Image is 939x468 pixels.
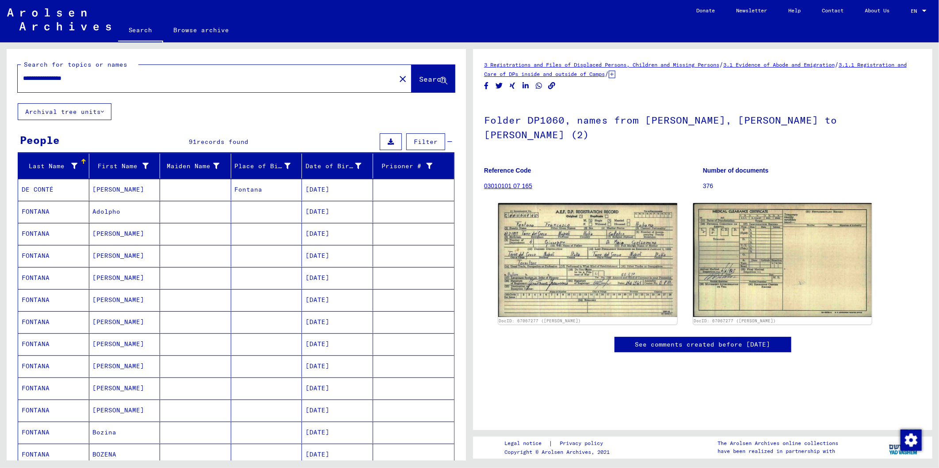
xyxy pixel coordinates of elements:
span: Filter [414,138,438,146]
mat-header-cell: Place of Birth [231,154,302,178]
span: EN [911,8,920,14]
mat-cell: [DATE] [302,400,373,421]
div: People [20,132,60,148]
a: 3.1 Evidence of Abode and Emigration [723,61,835,68]
a: Privacy policy [553,439,614,448]
h1: Folder DP1060, names from [PERSON_NAME], [PERSON_NAME] to [PERSON_NAME] (2) [484,100,921,153]
button: Clear [394,70,412,87]
mat-cell: FONTANA [18,400,89,421]
mat-cell: [DATE] [302,444,373,465]
mat-cell: [PERSON_NAME] [89,223,160,245]
mat-header-cell: Date of Birth [302,154,373,178]
mat-cell: FONTANA [18,355,89,377]
button: Share on Xing [508,80,517,91]
span: / [605,70,609,78]
button: Copy link [547,80,557,91]
mat-cell: [DATE] [302,355,373,377]
mat-cell: FONTANA [18,377,89,399]
button: Archival tree units [18,103,111,120]
mat-cell: [DATE] [302,422,373,443]
a: 03010101 07 165 [484,182,532,189]
mat-cell: [PERSON_NAME] [89,267,160,289]
mat-cell: [DATE] [302,311,373,333]
div: Last Name [22,159,89,173]
mat-cell: [DATE] [302,223,373,245]
mat-header-cell: Prisoner # [373,154,454,178]
div: Last Name [22,162,78,171]
span: / [835,60,839,68]
div: Prisoner # [377,162,433,171]
button: Share on Facebook [482,80,491,91]
button: Share on LinkedIn [521,80,531,91]
mat-cell: [PERSON_NAME] [89,377,160,399]
mat-header-cell: Last Name [18,154,89,178]
img: 002.jpg [693,203,872,317]
div: Prisoner # [377,159,444,173]
mat-cell: [DATE] [302,179,373,200]
mat-cell: Adolpho [89,201,160,223]
button: Search [412,65,455,92]
button: Share on WhatsApp [534,80,544,91]
img: Arolsen_neg.svg [7,8,111,30]
mat-label: Search for topics or names [24,60,127,68]
p: have been realized in partnership with [718,447,838,455]
span: 91 [189,138,197,146]
img: Change consent [901,430,922,451]
div: First Name [93,159,160,173]
mat-cell: [PERSON_NAME] [89,355,160,377]
mat-cell: FONTANA [18,201,89,223]
b: Reference Code [484,167,531,174]
mat-cell: FONTANA [18,311,89,333]
button: Share on Twitter [495,80,504,91]
a: See comments created before [DATE] [635,340,771,349]
a: DocID: 67067277 ([PERSON_NAME]) [694,318,776,323]
mat-cell: [DATE] [302,377,373,399]
div: Date of Birth [305,159,373,173]
mat-cell: DE CONTÉ [18,179,89,200]
mat-cell: [DATE] [302,267,373,289]
div: Place of Birth [235,159,302,173]
p: The Arolsen Archives online collections [718,439,838,447]
mat-cell: [PERSON_NAME] [89,400,160,421]
b: Number of documents [703,167,769,174]
div: | [504,439,614,448]
button: Filter [406,133,445,150]
div: Maiden Name [164,162,220,171]
mat-cell: FONTANA [18,267,89,289]
mat-cell: Fontana [231,179,302,200]
a: DocID: 67067277 ([PERSON_NAME]) [499,318,581,323]
span: Search [419,75,446,83]
mat-header-cell: First Name [89,154,160,178]
mat-cell: [PERSON_NAME] [89,333,160,355]
mat-cell: [PERSON_NAME] [89,311,160,333]
mat-cell: [PERSON_NAME] [89,289,160,311]
mat-cell: BOZENA [89,444,160,465]
mat-cell: [PERSON_NAME] [89,245,160,267]
mat-cell: [DATE] [302,245,373,267]
a: 3 Registrations and Files of Displaced Persons, Children and Missing Persons [484,61,719,68]
mat-cell: [DATE] [302,289,373,311]
img: yv_logo.png [887,436,920,458]
mat-cell: [DATE] [302,333,373,355]
mat-cell: FONTANA [18,333,89,355]
a: Legal notice [504,439,549,448]
mat-cell: FONTANA [18,245,89,267]
mat-cell: FONTANA [18,289,89,311]
div: Place of Birth [235,162,291,171]
mat-icon: close [397,74,408,84]
div: First Name [93,162,149,171]
div: Maiden Name [164,159,231,173]
span: / [719,60,723,68]
mat-cell: FONTANA [18,444,89,465]
mat-cell: Bozina [89,422,160,443]
mat-cell: FONTANA [18,422,89,443]
mat-cell: FONTANA [18,223,89,245]
p: Copyright © Arolsen Archives, 2021 [504,448,614,456]
p: 376 [703,181,921,191]
mat-cell: [DATE] [302,201,373,223]
mat-header-cell: Maiden Name [160,154,231,178]
mat-cell: [PERSON_NAME] [89,179,160,200]
span: records found [197,138,248,146]
a: Search [118,19,163,42]
img: 001.jpg [498,203,677,317]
